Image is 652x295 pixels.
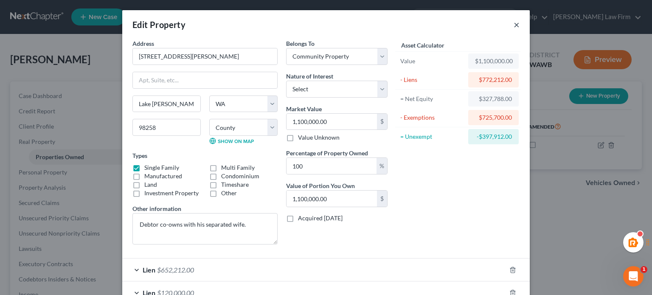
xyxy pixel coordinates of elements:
[133,72,277,88] input: Apt, Suite, etc...
[221,189,237,197] label: Other
[400,113,464,122] div: - Exemptions
[132,40,154,47] span: Address
[133,96,200,112] input: Enter city...
[401,41,444,50] label: Asset Calculator
[377,191,387,207] div: $
[287,158,377,174] input: 0.00
[623,266,644,287] iframe: Intercom live chat
[400,76,464,84] div: - Liens
[400,95,464,103] div: = Net Equity
[221,163,255,172] label: Multi Family
[144,172,182,180] label: Manufactured
[132,151,147,160] label: Types
[286,181,355,190] label: Value of Portion You Own
[475,57,512,65] div: $1,100,000.00
[514,20,520,30] button: ×
[144,163,179,172] label: Single Family
[221,172,259,180] label: Condominium
[209,138,254,144] a: Show on Map
[400,57,464,65] div: Value
[287,114,377,130] input: 0.00
[475,132,512,141] div: -$397,912.00
[286,149,368,157] label: Percentage of Property Owned
[144,189,199,197] label: Investment Property
[133,48,277,65] input: Enter address...
[132,119,201,136] input: Enter zip...
[221,180,249,189] label: Timeshare
[400,132,464,141] div: = Unexempt
[298,133,340,142] label: Value Unknown
[641,266,647,273] span: 1
[377,158,387,174] div: %
[143,266,155,274] span: Lien
[475,113,512,122] div: $725,700.00
[475,76,512,84] div: $772,212.00
[286,104,322,113] label: Market Value
[132,19,185,31] div: Edit Property
[286,72,333,81] label: Nature of Interest
[157,266,194,274] span: $652,212.00
[475,95,512,103] div: $327,788.00
[132,204,181,213] label: Other information
[377,114,387,130] div: $
[286,40,315,47] span: Belongs To
[298,214,343,222] label: Acquired [DATE]
[287,191,377,207] input: 0.00
[144,180,157,189] label: Land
